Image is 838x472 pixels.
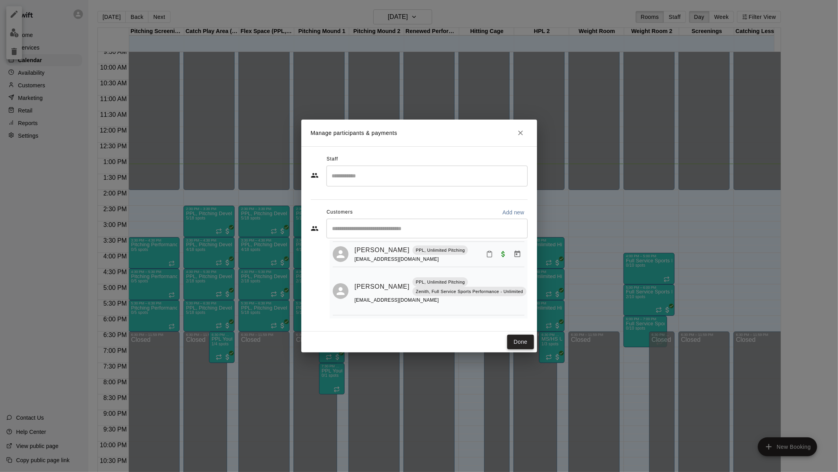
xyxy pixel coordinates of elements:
[333,246,348,262] div: Jamie Best
[502,208,524,216] p: Add new
[507,335,534,349] button: Done
[326,219,528,238] div: Start typing to search customers...
[513,126,528,140] button: Close
[326,166,528,186] div: Search staff
[416,288,523,295] p: Zenith, Full Service Sports Performance - Unlimited
[326,153,338,166] span: Staff
[496,251,510,257] span: Paid with Credit
[326,206,353,219] span: Customers
[526,287,541,293] span: Paid with Credit
[355,245,410,255] a: [PERSON_NAME]
[311,171,319,179] svg: Staff
[311,225,319,232] svg: Customers
[416,247,465,254] p: PPL, Unlimited Pitching
[510,247,524,261] button: Manage bookings & payment
[526,298,541,312] button: Manage bookings & payment
[499,206,528,219] button: Add new
[311,129,398,137] p: Manage participants & payments
[355,282,410,292] a: [PERSON_NAME]
[355,256,439,262] span: [EMAIL_ADDRESS][DOMAIN_NAME]
[526,270,540,284] button: Mark attendance
[333,283,348,299] div: Nolan Thomas
[355,297,439,303] span: [EMAIL_ADDRESS][DOMAIN_NAME]
[483,247,496,261] button: Mark attendance
[416,279,465,286] p: PPL, Unlimited Pitching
